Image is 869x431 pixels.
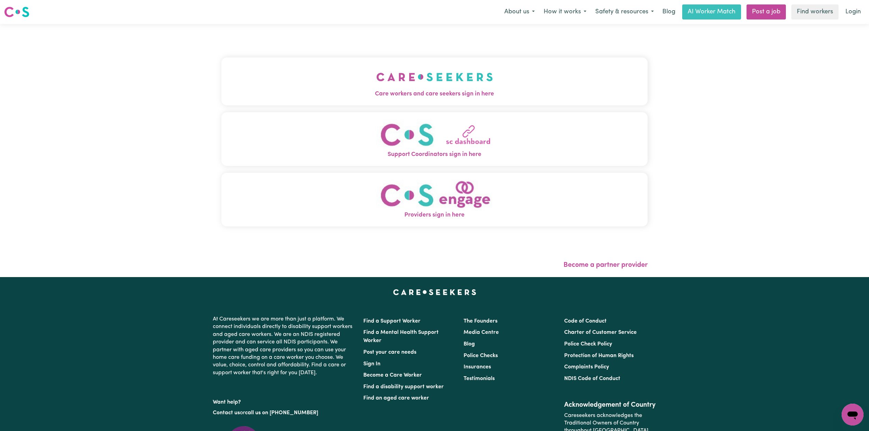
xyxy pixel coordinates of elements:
span: Care workers and care seekers sign in here [221,90,648,99]
button: How it works [539,5,591,19]
a: Police Checks [464,353,498,358]
a: call us on [PHONE_NUMBER] [245,410,318,416]
span: Support Coordinators sign in here [221,150,648,159]
button: Support Coordinators sign in here [221,112,648,166]
button: Care workers and care seekers sign in here [221,57,648,105]
a: Find an aged care worker [363,395,429,401]
a: Careseekers home page [393,289,476,295]
a: Blog [658,4,679,19]
a: Testimonials [464,376,495,381]
iframe: Button to launch messaging window [842,404,864,426]
a: Become a partner provider [563,262,648,269]
a: Post your care needs [363,350,416,355]
a: Police Check Policy [564,341,612,347]
a: Find a disability support worker [363,384,444,390]
a: Contact us [213,410,240,416]
a: Blog [464,341,475,347]
a: Login [841,4,865,19]
button: Safety & resources [591,5,658,19]
a: Insurances [464,364,491,370]
p: At Careseekers we are more than just a platform. We connect individuals directly to disability su... [213,313,355,379]
a: Code of Conduct [564,318,607,324]
a: The Founders [464,318,497,324]
a: Media Centre [464,330,499,335]
img: Careseekers logo [4,6,29,18]
a: Find workers [791,4,839,19]
a: AI Worker Match [682,4,741,19]
a: NDIS Code of Conduct [564,376,620,381]
a: Careseekers logo [4,4,29,20]
a: Find a Support Worker [363,318,420,324]
a: Post a job [747,4,786,19]
p: Want help? [213,396,355,406]
button: Providers sign in here [221,173,648,226]
a: Find a Mental Health Support Worker [363,330,439,343]
span: Providers sign in here [221,211,648,220]
p: or [213,406,355,419]
a: Charter of Customer Service [564,330,637,335]
a: Complaints Policy [564,364,609,370]
a: Protection of Human Rights [564,353,634,358]
a: Sign In [363,361,380,367]
button: About us [500,5,539,19]
h2: Acknowledgement of Country [564,401,656,409]
a: Become a Care Worker [363,373,422,378]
